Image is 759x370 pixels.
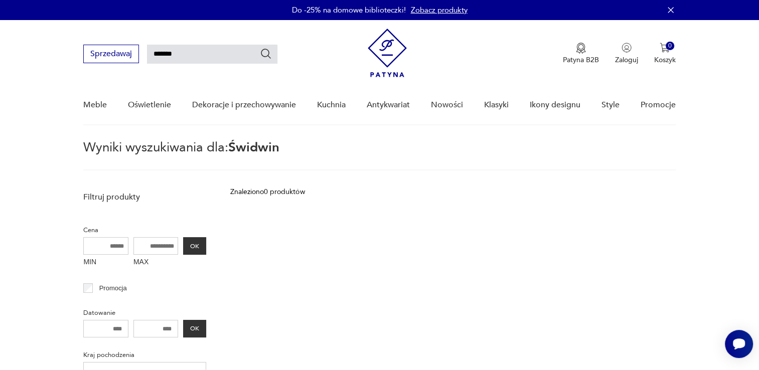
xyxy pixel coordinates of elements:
[83,255,128,271] label: MIN
[563,55,599,65] p: Patyna B2B
[192,86,296,124] a: Dekoracje i przechowywanie
[83,192,206,203] p: Filtruj produkty
[260,48,272,60] button: Szukaj
[576,43,586,54] img: Ikona medalu
[228,138,279,156] span: Świdwin
[83,307,206,318] p: Datowanie
[83,51,139,58] a: Sprzedawaj
[431,86,463,124] a: Nowości
[83,141,675,170] p: Wyniki wyszukiwania dla:
[183,320,206,337] button: OK
[317,86,346,124] a: Kuchnia
[725,330,753,358] iframe: Smartsupp widget button
[368,29,407,77] img: Patyna - sklep z meblami i dekoracjami vintage
[641,86,676,124] a: Promocje
[83,45,139,63] button: Sprzedawaj
[99,283,127,294] p: Promocja
[666,42,674,50] div: 0
[530,86,580,124] a: Ikony designu
[83,86,107,124] a: Meble
[83,225,206,236] p: Cena
[411,5,468,15] a: Zobacz produkty
[615,55,638,65] p: Zaloguj
[660,43,670,53] img: Ikona koszyka
[292,5,406,15] p: Do -25% na domowe biblioteczki!
[622,43,632,53] img: Ikonka użytkownika
[615,43,638,65] button: Zaloguj
[654,55,676,65] p: Koszyk
[183,237,206,255] button: OK
[230,187,305,198] div: Znaleziono 0 produktów
[601,86,620,124] a: Style
[563,43,599,65] button: Patyna B2B
[563,43,599,65] a: Ikona medaluPatyna B2B
[133,255,179,271] label: MAX
[367,86,410,124] a: Antykwariat
[83,349,206,360] p: Kraj pochodzenia
[654,43,676,65] button: 0Koszyk
[128,86,171,124] a: Oświetlenie
[484,86,509,124] a: Klasyki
